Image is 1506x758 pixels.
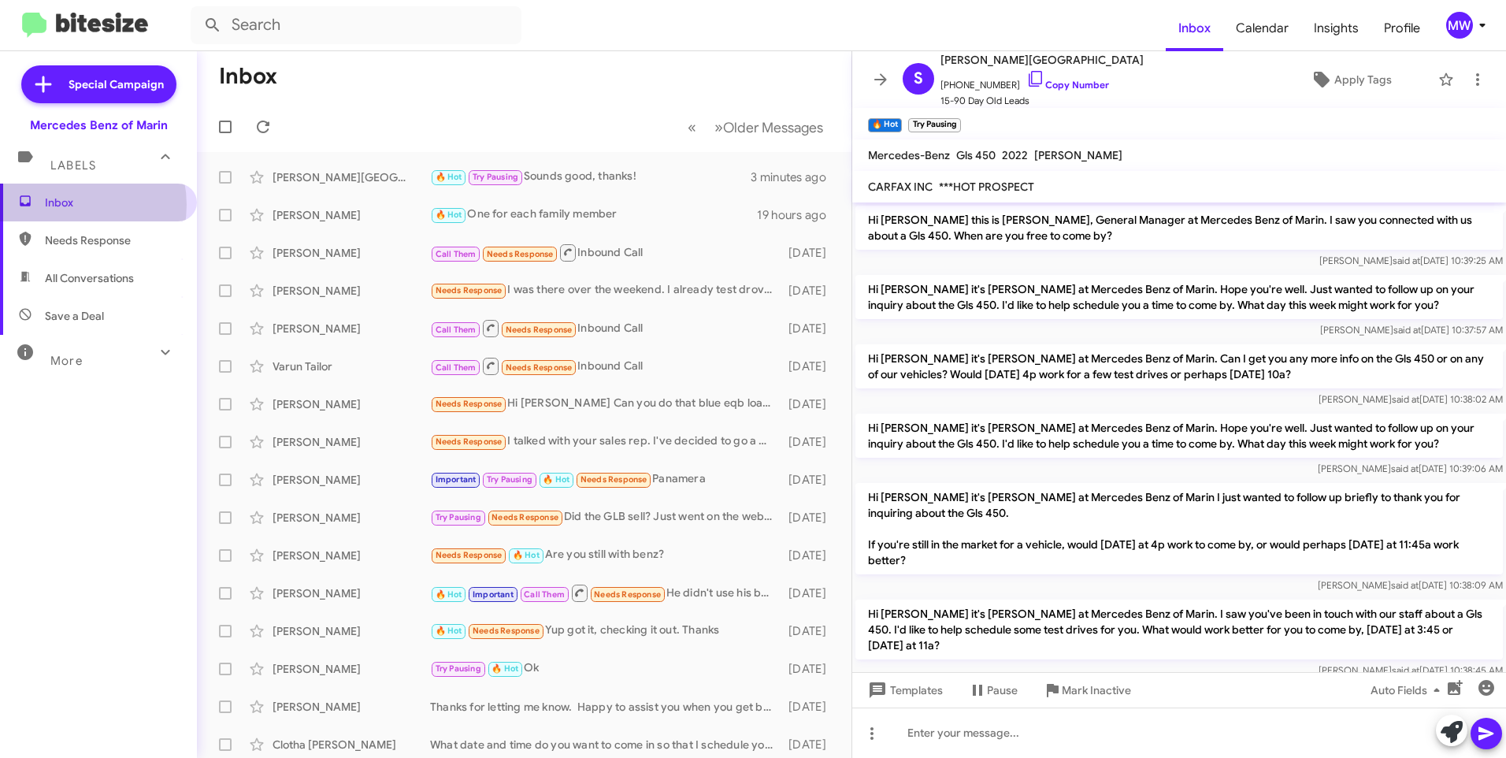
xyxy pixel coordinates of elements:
[273,623,430,639] div: [PERSON_NAME]
[436,362,477,373] span: Call Them
[781,548,839,563] div: [DATE]
[956,148,996,162] span: Gls 450
[430,281,781,299] div: I was there over the weekend. I already test drove the vehicle. You were going to get back to me ...
[436,512,481,522] span: Try Pausing
[273,699,430,715] div: [PERSON_NAME]
[1319,255,1503,266] span: [PERSON_NAME] [DATE] 10:39:25 AM
[436,325,477,335] span: Call Them
[430,583,781,603] div: He didn't use his business account last time and they said the other income wasn't all that great
[436,626,462,636] span: 🔥 Hot
[436,663,481,674] span: Try Pausing
[581,474,647,485] span: Needs Response
[723,119,823,136] span: Older Messages
[1334,65,1392,94] span: Apply Tags
[1391,463,1419,474] span: said at
[1433,12,1489,39] button: MW
[865,676,943,704] span: Templates
[1223,6,1301,51] span: Calendar
[273,283,430,299] div: [PERSON_NAME]
[939,180,1034,194] span: ***HOT PROSPECT
[430,356,781,376] div: Inbound Call
[1318,579,1503,591] span: [PERSON_NAME] [DATE] 10:38:09 AM
[430,206,757,224] div: One for each family member
[219,64,277,89] h1: Inbox
[491,663,518,674] span: 🔥 Hot
[1392,664,1419,676] span: said at
[430,470,781,489] div: Panamera
[436,285,503,295] span: Needs Response
[1320,324,1503,336] span: [PERSON_NAME] [DATE] 10:37:57 AM
[751,169,839,185] div: 3 minutes ago
[430,660,781,678] div: Ok
[781,359,839,374] div: [DATE]
[688,117,696,137] span: «
[781,661,839,677] div: [DATE]
[430,318,781,338] div: Inbound Call
[868,118,902,132] small: 🔥 Hot
[855,483,1503,574] p: Hi [PERSON_NAME] it's [PERSON_NAME] at Mercedes Benz of Marin I just wanted to follow up briefly ...
[908,118,960,132] small: Try Pausing
[781,623,839,639] div: [DATE]
[273,510,430,526] div: [PERSON_NAME]
[852,676,955,704] button: Templates
[781,472,839,488] div: [DATE]
[273,434,430,450] div: [PERSON_NAME]
[430,243,781,262] div: Inbound Call
[436,589,462,600] span: 🔥 Hot
[1026,79,1109,91] a: Copy Number
[781,585,839,601] div: [DATE]
[436,437,503,447] span: Needs Response
[781,245,839,261] div: [DATE]
[21,65,176,103] a: Special Campaign
[436,210,462,220] span: 🔥 Hot
[273,396,430,412] div: [PERSON_NAME]
[506,325,573,335] span: Needs Response
[50,158,96,173] span: Labels
[513,550,540,560] span: 🔥 Hot
[868,180,933,194] span: CARFAX INC
[430,395,781,413] div: Hi [PERSON_NAME] Can you do that blue eqb loaner car as a 2 year lease at $249 and $3000 down. Th...
[705,111,833,143] button: Next
[781,283,839,299] div: [DATE]
[940,93,1144,109] span: 15-90 Day Old Leads
[273,245,430,261] div: [PERSON_NAME]
[1270,65,1430,94] button: Apply Tags
[1002,148,1028,162] span: 2022
[1358,676,1459,704] button: Auto Fields
[781,434,839,450] div: [DATE]
[594,589,661,600] span: Needs Response
[678,111,706,143] button: Previous
[855,414,1503,458] p: Hi [PERSON_NAME] it's [PERSON_NAME] at Mercedes Benz of Marin. Hope you're well. Just wanted to f...
[430,737,781,752] div: What date and time do you want to come in so that I schedule you for an appointment? This way, I ...
[1371,676,1446,704] span: Auto Fields
[45,195,179,210] span: Inbox
[940,69,1144,93] span: [PHONE_NUMBER]
[273,585,430,601] div: [PERSON_NAME]
[473,589,514,600] span: Important
[1393,324,1421,336] span: said at
[1062,676,1131,704] span: Mark Inactive
[987,676,1018,704] span: Pause
[781,737,839,752] div: [DATE]
[191,6,521,44] input: Search
[781,699,839,715] div: [DATE]
[714,117,723,137] span: »
[430,433,781,451] div: I talked with your sales rep. I've decided to go a different route. Thanks
[45,270,134,286] span: All Conversations
[855,600,1503,660] p: Hi [PERSON_NAME] it's [PERSON_NAME] at Mercedes Benz of Marin. I saw you've been in touch with ou...
[1446,12,1473,39] div: MW
[430,508,781,526] div: Did the GLB sell? Just went on the website and couldn't see anything?
[781,510,839,526] div: [DATE]
[1301,6,1371,51] a: Insights
[487,474,532,485] span: Try Pausing
[436,399,503,409] span: Needs Response
[524,589,565,600] span: Call Them
[1371,6,1433,51] a: Profile
[781,396,839,412] div: [DATE]
[30,117,168,133] div: Mercedes Benz of Marin
[1034,148,1122,162] span: [PERSON_NAME]
[473,172,518,182] span: Try Pausing
[273,321,430,336] div: [PERSON_NAME]
[45,308,104,324] span: Save a Deal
